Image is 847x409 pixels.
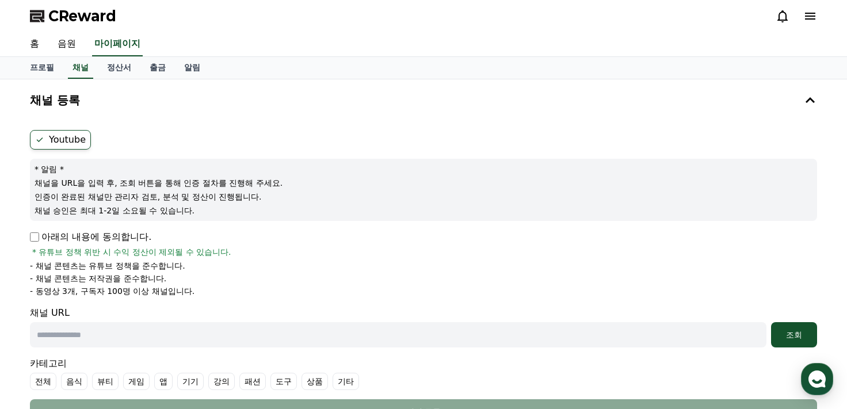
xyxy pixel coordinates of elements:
[32,246,231,258] span: * 유튜브 정책 위반 시 수익 정산이 제외될 수 있습니다.
[30,373,56,390] label: 전체
[30,357,817,390] div: 카테고리
[30,285,194,297] p: - 동영상 3개, 구독자 100명 이상 채널입니다.
[333,373,359,390] label: 기타
[154,373,173,390] label: 앱
[48,32,85,56] a: 음원
[76,314,148,342] a: 대화
[178,331,192,340] span: 설정
[21,32,48,56] a: 홈
[92,32,143,56] a: 마이페이지
[3,314,76,342] a: 홈
[105,331,119,341] span: 대화
[35,205,812,216] p: 채널 승인은 최대 1-2일 소요될 수 있습니다.
[123,373,150,390] label: 게임
[776,329,812,341] div: 조회
[36,331,43,340] span: 홈
[30,260,185,272] p: - 채널 콘텐츠는 유튜브 정책을 준수합니다.
[98,57,140,79] a: 정산서
[771,322,817,347] button: 조회
[177,373,204,390] label: 기기
[25,84,822,116] button: 채널 등록
[35,177,812,189] p: 채널을 URL을 입력 후, 조회 버튼을 통해 인증 절차를 진행해 주세요.
[48,7,116,25] span: CReward
[30,130,91,150] label: Youtube
[270,373,297,390] label: 도구
[175,57,209,79] a: 알림
[208,373,235,390] label: 강의
[30,94,80,106] h4: 채널 등록
[30,273,166,284] p: - 채널 콘텐츠는 저작권을 준수합니다.
[61,373,87,390] label: 음식
[302,373,328,390] label: 상품
[30,306,817,347] div: 채널 URL
[30,7,116,25] a: CReward
[140,57,175,79] a: 출금
[239,373,266,390] label: 패션
[68,57,93,79] a: 채널
[35,191,812,202] p: 인증이 완료된 채널만 관리자 검토, 분석 및 정산이 진행됩니다.
[21,57,63,79] a: 프로필
[92,373,119,390] label: 뷰티
[148,314,221,342] a: 설정
[30,230,151,244] p: 아래의 내용에 동의합니다.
